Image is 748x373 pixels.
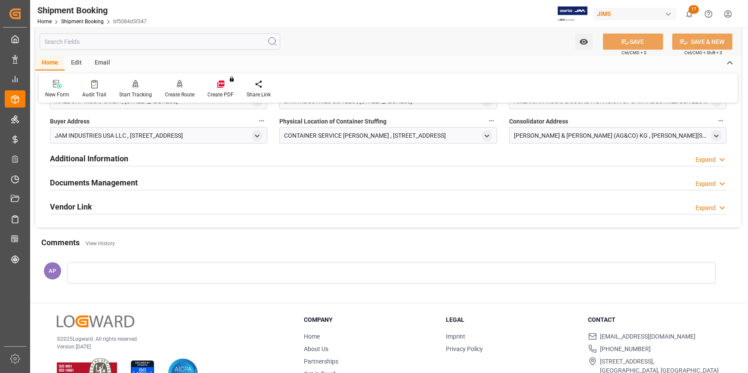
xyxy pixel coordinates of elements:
img: Logward Logo [57,315,134,328]
h2: Additional Information [50,153,128,164]
h2: Comments [41,237,80,248]
div: open menu [711,130,722,142]
a: View History [86,240,115,247]
div: CONTAINER SERVICE [PERSON_NAME] , [STREET_ADDRESS] [284,131,446,140]
div: New Form [45,91,69,99]
a: Imprint [446,333,465,340]
div: Share Link [247,91,271,99]
div: Home [35,56,65,71]
h2: Documents Management [50,177,138,188]
button: SAVE & NEW [672,34,733,50]
div: JAM INDUSTRIES USA LLC , [STREET_ADDRESS] [55,131,183,140]
button: Consolidator Address [715,115,726,126]
div: Audit Trail [82,91,106,99]
span: AP [49,268,56,274]
div: Shipment Booking [37,4,147,17]
span: 17 [689,5,699,14]
input: Search Fields [40,34,280,50]
span: [PHONE_NUMBER] [600,345,651,354]
div: Expand [695,203,716,213]
h2: Vendor Link [50,201,92,213]
span: Physical Location of Container Stuffing [279,117,386,126]
span: Ctrl/CMD + Shift + S [684,49,722,56]
h3: Company [304,315,435,324]
button: Buyer Address [256,115,267,126]
a: About Us [304,345,328,352]
p: Version [DATE] [57,343,282,351]
div: open menu [482,130,492,142]
button: Physical Location of Container Stuffing [486,115,497,126]
a: Shipment Booking [61,18,104,25]
button: show 17 new notifications [680,4,699,24]
div: Expand [695,155,716,164]
div: [PERSON_NAME] & [PERSON_NAME] (AG&CO) KG , [PERSON_NAME][STREET_ADDRESS] [514,131,709,140]
a: Partnerships [304,358,338,365]
div: Email [88,56,117,71]
a: Home [37,18,52,25]
div: Expand [695,179,716,188]
h3: Contact [588,315,720,324]
span: Ctrl/CMD + S [621,49,646,56]
img: Exertis%20JAM%20-%20Email%20Logo.jpg_1722504956.jpg [558,6,587,22]
div: Create Route [165,91,195,99]
h3: Legal [446,315,577,324]
button: open menu [575,34,593,50]
button: Help Center [699,4,718,24]
a: Privacy Policy [446,345,483,352]
div: JIMS [593,8,676,20]
div: open menu [252,130,263,142]
a: Home [304,333,320,340]
button: SAVE [603,34,663,50]
button: JIMS [593,6,680,22]
div: Edit [65,56,88,71]
span: Buyer Address [50,117,90,126]
div: Start Tracking [119,91,152,99]
p: © 2025 Logward. All rights reserved. [57,335,282,343]
span: [EMAIL_ADDRESS][DOMAIN_NAME] [600,332,696,341]
span: Consolidator Address [509,117,568,126]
